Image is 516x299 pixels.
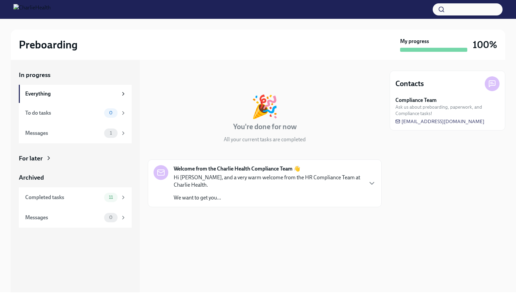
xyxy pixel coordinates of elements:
[473,39,497,51] h3: 100%
[25,129,101,137] div: Messages
[19,71,132,79] a: In progress
[105,195,117,200] span: 11
[13,4,51,15] img: CharlieHealth
[105,215,117,220] span: 0
[19,154,132,163] a: For later
[251,96,278,118] div: 🎉
[19,38,78,51] h2: Preboarding
[174,194,362,201] p: We want to get you...
[19,208,132,228] a: Messages0
[25,194,101,201] div: Completed tasks
[224,136,306,143] p: All your current tasks are completed
[19,123,132,143] a: Messages1
[148,71,179,79] div: In progress
[19,187,132,208] a: Completed tasks11
[19,173,132,182] a: Archived
[19,85,132,103] a: Everything
[395,79,424,89] h4: Contacts
[395,97,437,104] strong: Compliance Team
[395,118,484,125] a: [EMAIL_ADDRESS][DOMAIN_NAME]
[106,130,116,136] span: 1
[19,154,43,163] div: For later
[174,165,300,173] strong: Welcome from the Charlie Health Compliance Team 👋
[25,214,101,221] div: Messages
[400,38,429,45] strong: My progress
[233,122,297,132] h4: You're done for now
[395,104,500,117] span: Ask us about preboarding, paperwork, and Compliance tasks!
[105,110,117,115] span: 0
[25,90,118,98] div: Everything
[25,109,101,117] div: To do tasks
[19,103,132,123] a: To do tasks0
[174,174,362,189] p: Hi [PERSON_NAME], and a very warm welcome from the HR Compliance Team at Charlie Health.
